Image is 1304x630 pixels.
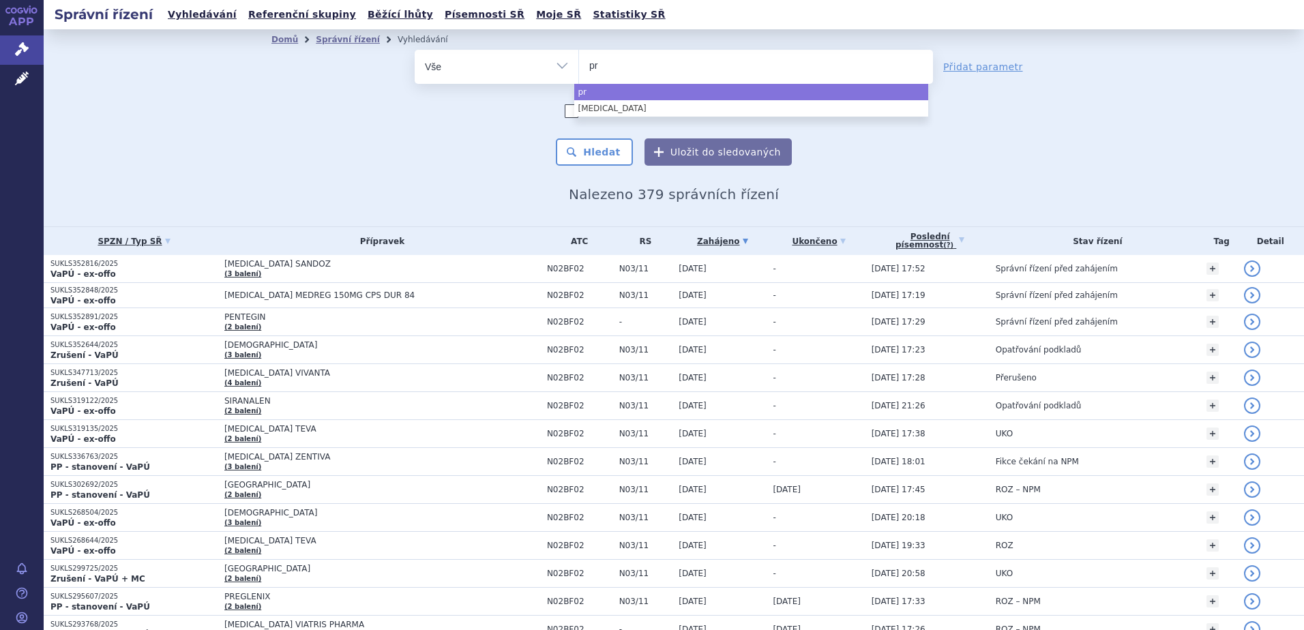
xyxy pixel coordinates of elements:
[50,340,218,350] p: SUKLS352644/2025
[996,290,1118,300] span: Správní řízení před zahájením
[773,373,775,382] span: -
[1206,262,1219,275] a: +
[996,597,1041,606] span: ROZ – NPM
[1206,316,1219,328] a: +
[679,264,707,273] span: [DATE]
[224,452,540,462] span: [MEDICAL_DATA] ZENTIVA
[565,104,783,118] label: Zahrnout [DEMOGRAPHIC_DATA] přípravky
[547,485,612,494] span: N02BF02
[619,569,672,578] span: N03/11
[679,373,707,382] span: [DATE]
[1206,344,1219,356] a: +
[1206,567,1219,580] a: +
[50,490,150,500] strong: PP - stanovení - VaPÚ
[224,290,540,300] span: [MEDICAL_DATA] MEDREG 150MG CPS DUR 84
[872,317,925,327] span: [DATE] 17:29
[612,227,672,255] th: RS
[224,435,261,442] a: (2 balení)
[943,241,953,250] abbr: (?)
[547,290,612,300] span: N02BF02
[50,350,119,360] strong: Zrušení - VaPÚ
[619,597,672,606] span: N03/11
[872,401,925,410] span: [DATE] 21:26
[224,480,540,490] span: [GEOGRAPHIC_DATA]
[679,569,707,578] span: [DATE]
[547,429,612,438] span: N02BF02
[398,29,466,50] li: Vyhledávání
[619,457,672,466] span: N03/11
[547,264,612,273] span: N02BF02
[1244,453,1260,470] a: detail
[224,396,540,406] span: SIRANALEN
[224,351,261,359] a: (3 balení)
[50,602,150,612] strong: PP - stanovení - VaPÚ
[679,429,707,438] span: [DATE]
[547,569,612,578] span: N02BF02
[619,264,672,273] span: N03/11
[224,536,540,545] span: [MEDICAL_DATA] TEVA
[1206,400,1219,412] a: +
[574,100,928,117] li: [MEDICAL_DATA]
[644,138,792,166] button: Uložit do sledovaných
[50,452,218,462] p: SUKLS336763/2025
[872,457,925,466] span: [DATE] 18:01
[679,513,707,522] span: [DATE]
[619,541,672,550] span: N03/11
[773,597,801,606] span: [DATE]
[872,429,925,438] span: [DATE] 17:38
[773,485,801,494] span: [DATE]
[164,5,241,24] a: Vyhledávání
[547,457,612,466] span: N02BF02
[872,597,925,606] span: [DATE] 17:33
[996,317,1118,327] span: Správní řízení před zahájením
[224,575,261,582] a: (2 balení)
[1244,537,1260,554] a: detail
[619,485,672,494] span: N03/11
[50,296,116,305] strong: VaPÚ - ex-offo
[1206,511,1219,524] a: +
[996,569,1013,578] span: UKO
[50,368,218,378] p: SUKLS347713/2025
[547,513,612,522] span: N02BF02
[547,345,612,355] span: N02BF02
[547,597,612,606] span: N02BF02
[244,5,360,24] a: Referenční skupiny
[547,541,612,550] span: N02BF02
[1200,227,1237,255] th: Tag
[872,569,925,578] span: [DATE] 20:58
[364,5,437,24] a: Běžící lhůty
[540,227,612,255] th: ATC
[271,35,298,44] a: Domů
[872,227,989,255] a: Poslednípísemnost(?)
[619,290,672,300] span: N03/11
[50,592,218,601] p: SUKLS295607/2025
[996,457,1079,466] span: Fikce čekání na NPM
[1206,372,1219,384] a: +
[996,373,1037,382] span: Přerušeno
[996,264,1118,273] span: Správní řízení před zahájením
[679,597,707,606] span: [DATE]
[1206,483,1219,496] a: +
[996,345,1082,355] span: Opatřování podkladů
[224,259,540,269] span: [MEDICAL_DATA] SANDOZ
[679,401,707,410] span: [DATE]
[50,462,150,472] strong: PP - stanovení - VaPÚ
[996,541,1013,550] span: ROZ
[872,373,925,382] span: [DATE] 17:28
[1237,227,1304,255] th: Detail
[1206,539,1219,552] a: +
[50,378,119,388] strong: Zrušení - VaPÚ
[224,340,540,350] span: [DEMOGRAPHIC_DATA]
[619,373,672,382] span: N03/11
[773,569,775,578] span: -
[679,457,707,466] span: [DATE]
[996,401,1082,410] span: Opatřování podkladů
[1244,260,1260,277] a: detail
[1244,342,1260,358] a: detail
[50,574,145,584] strong: Zrušení - VaPÚ + MC
[547,317,612,327] span: N02BF02
[50,286,218,295] p: SUKLS352848/2025
[872,345,925,355] span: [DATE] 17:23
[773,541,775,550] span: -
[1244,397,1260,414] a: detail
